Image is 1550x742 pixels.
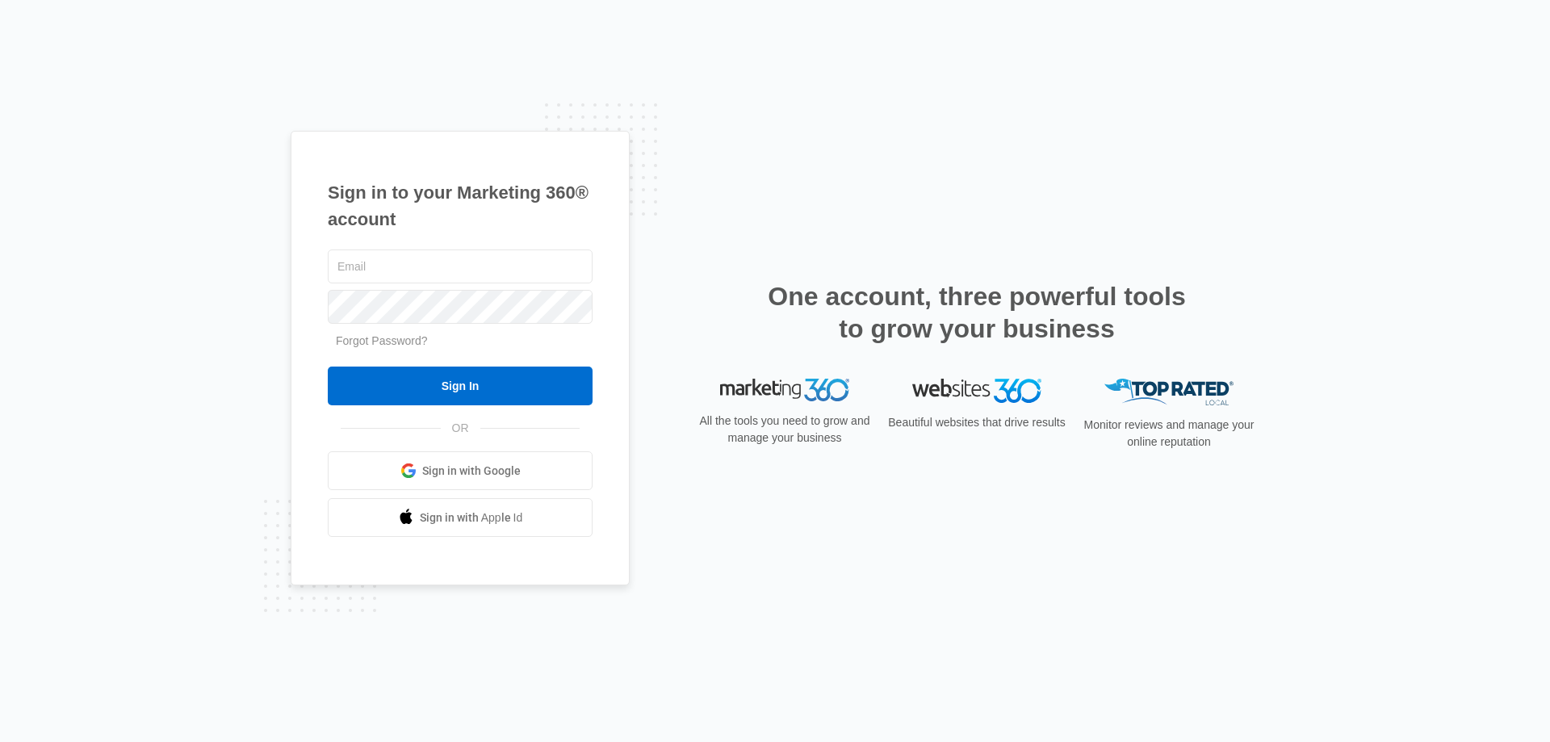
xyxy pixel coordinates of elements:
[328,451,593,490] a: Sign in with Google
[328,249,593,283] input: Email
[441,420,480,437] span: OR
[763,280,1191,345] h2: One account, three powerful tools to grow your business
[1104,379,1234,405] img: Top Rated Local
[328,179,593,233] h1: Sign in to your Marketing 360® account
[1079,417,1259,451] p: Monitor reviews and manage your online reputation
[886,414,1067,431] p: Beautiful websites that drive results
[422,463,521,480] span: Sign in with Google
[912,379,1041,402] img: Websites 360
[336,334,428,347] a: Forgot Password?
[720,379,849,401] img: Marketing 360
[328,367,593,405] input: Sign In
[328,498,593,537] a: Sign in with Apple Id
[420,509,523,526] span: Sign in with Apple Id
[694,413,875,446] p: All the tools you need to grow and manage your business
